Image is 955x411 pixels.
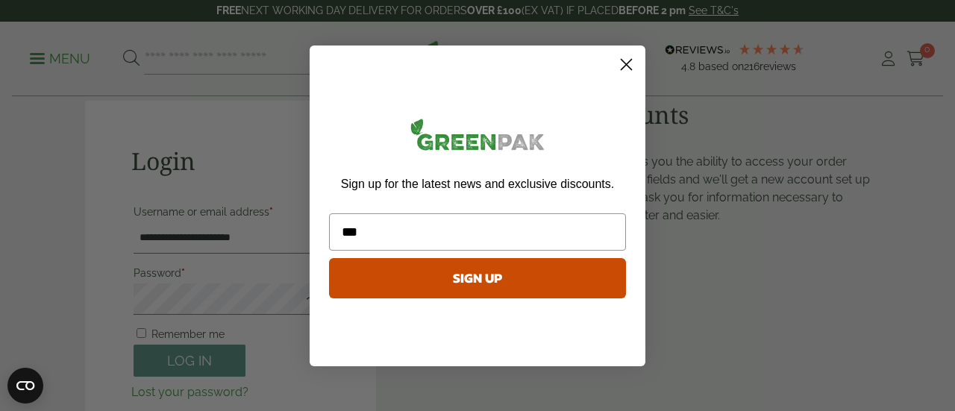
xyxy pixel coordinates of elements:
[341,178,614,190] span: Sign up for the latest news and exclusive discounts.
[329,113,626,163] img: greenpak_logo
[7,368,43,404] button: Open CMP widget
[329,213,626,251] input: Email
[329,258,626,298] button: SIGN UP
[613,51,639,78] button: Close dialog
